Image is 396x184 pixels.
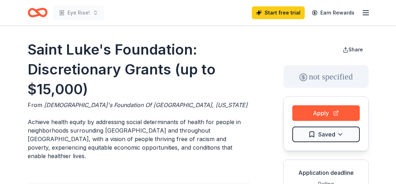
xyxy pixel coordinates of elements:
[28,101,249,109] div: From
[308,6,359,19] a: Earn Rewards
[337,43,369,57] button: Share
[28,118,249,160] p: Achieve health equity by addressing social determinants of health for people in neighborhoods sur...
[67,9,90,17] span: Eye Rise!
[252,6,305,19] a: Start free trial
[28,4,48,21] a: Home
[318,130,335,139] span: Saved
[53,6,104,20] button: Eye Rise!
[292,105,360,121] button: Apply
[348,46,363,52] span: Share
[44,101,248,108] span: [DEMOGRAPHIC_DATA]'s Foundation Of [GEOGRAPHIC_DATA], [US_STATE]
[283,65,369,88] div: not specified
[28,40,249,99] h1: Saint Luke's Foundation: Discretionary Grants (up to $15,000)
[289,168,363,177] div: Application deadline
[292,127,360,142] button: Saved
